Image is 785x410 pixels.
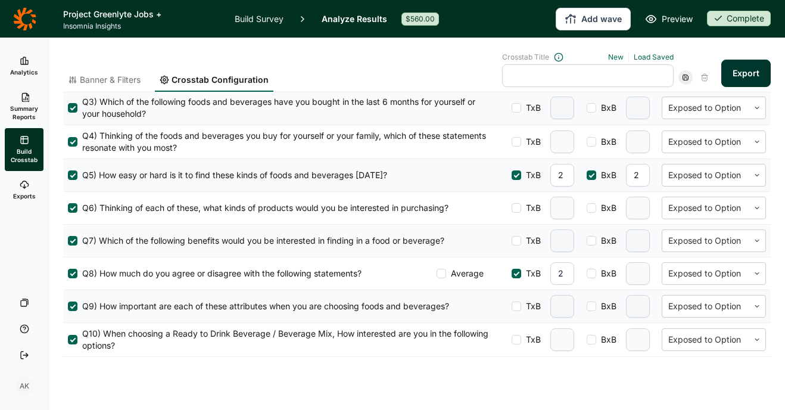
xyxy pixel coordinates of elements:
button: Add wave [556,8,631,30]
h1: Project Greenlyte Jobs + [63,7,220,21]
a: Load Saved [634,52,674,61]
span: Q4) Thinking of the foods and beverages you buy for yourself or your family, which of these state... [77,130,493,154]
button: Complete [707,11,771,27]
span: TxB [521,300,541,312]
span: TxB [521,102,541,114]
div: AK [15,377,34,396]
span: TxB [521,235,541,247]
button: Export [721,60,771,87]
div: Save Crosstab [678,70,693,85]
div: Complete [707,11,771,26]
span: Summary Reports [10,104,39,121]
span: Q7) Which of the following benefits would you be interested in finding in a food or beverage? [77,235,444,247]
span: BxB [596,300,616,312]
span: Q6) Thinking of each of these, what kinds of products would you be interested in purchasing? [77,202,448,214]
span: Crosstab Configuration [172,74,269,86]
span: Q5) How easy or hard is it to find these kinds of foods and beverages [DATE]? [77,169,387,181]
a: Analytics [5,47,43,85]
a: Exports [5,171,43,209]
span: Q9) How important are each of these attributes when you are choosing foods and beverages? [77,300,449,312]
span: TxB [521,202,541,214]
span: Build Crosstab [10,147,39,164]
span: Average [446,268,484,279]
a: Summary Reports [5,85,43,128]
span: TxB [521,268,541,279]
span: BxB [596,235,616,247]
span: TxB [521,334,541,346]
span: BxB [596,169,616,181]
span: BxB [596,136,616,148]
span: BxB [596,102,616,114]
span: BxB [596,334,616,346]
span: Q3) Which of the following foods and beverages have you bought in the last 6 months for yourself ... [77,96,493,120]
div: Delete [697,70,712,85]
span: Insomnia Insights [63,21,220,31]
span: Analytics [10,68,38,76]
span: TxB [521,169,541,181]
a: New [608,52,624,61]
a: Build Crosstab [5,128,43,171]
span: BxB [596,202,616,214]
span: Q10) When choosing a Ready to Drink Beverage / Beverage Mix, How interested are you in the follow... [77,328,493,352]
span: BxB [596,268,616,279]
div: $560.00 [401,13,439,26]
span: Q8) How much do you agree or disagree with the following statements? [77,268,362,279]
span: TxB [521,136,541,148]
span: Preview [662,12,693,26]
a: Preview [645,12,693,26]
span: Banner & Filters [80,74,141,86]
span: Exports [13,192,36,200]
span: Crosstab Title [502,52,549,62]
